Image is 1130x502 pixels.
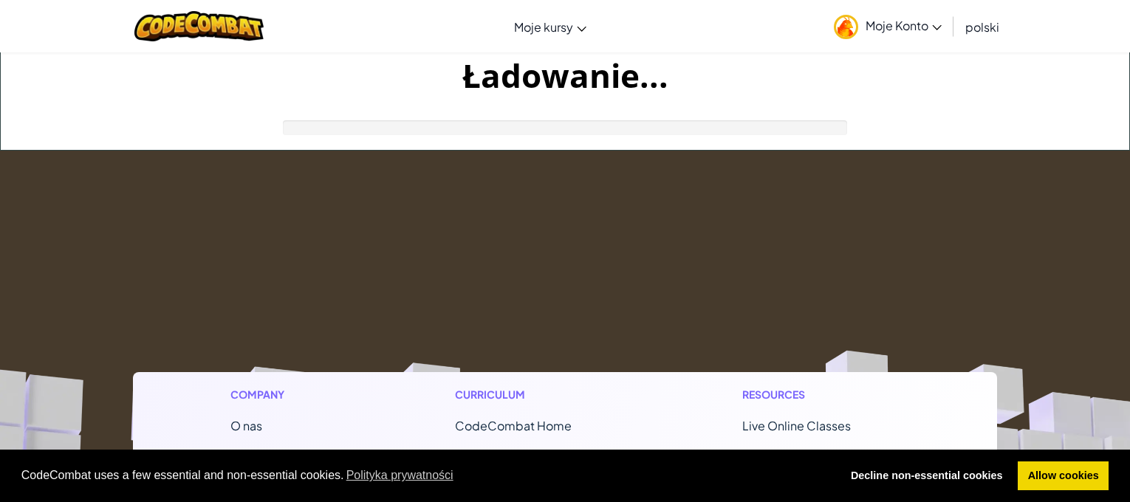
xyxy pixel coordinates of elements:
a: Moje kursy [507,7,594,47]
a: allow cookies [1018,461,1109,491]
span: Moje kursy [514,19,573,35]
a: Moje Konto [826,3,949,49]
a: O nas [230,418,262,433]
a: polski [958,7,1007,47]
a: Klasa CodeCombat [455,447,566,463]
h1: Curriculum [455,387,634,402]
a: learn more about cookies [344,464,456,486]
span: polski [965,19,999,35]
h1: Company [230,387,346,402]
a: Live Online Classes [742,418,851,433]
img: CodeCombat logo [134,11,264,41]
span: CodeCombat uses a few essential and non-essential cookies. [21,464,829,486]
span: Moje Konto [866,18,942,33]
span: CodeCombat Home [455,418,572,433]
a: deny cookies [840,461,1013,491]
img: avatar [834,15,858,39]
h1: Resources [742,387,900,402]
a: Library Solutions [742,447,835,463]
a: Help Center [230,447,299,463]
h1: Ładowanie... [1,52,1129,98]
